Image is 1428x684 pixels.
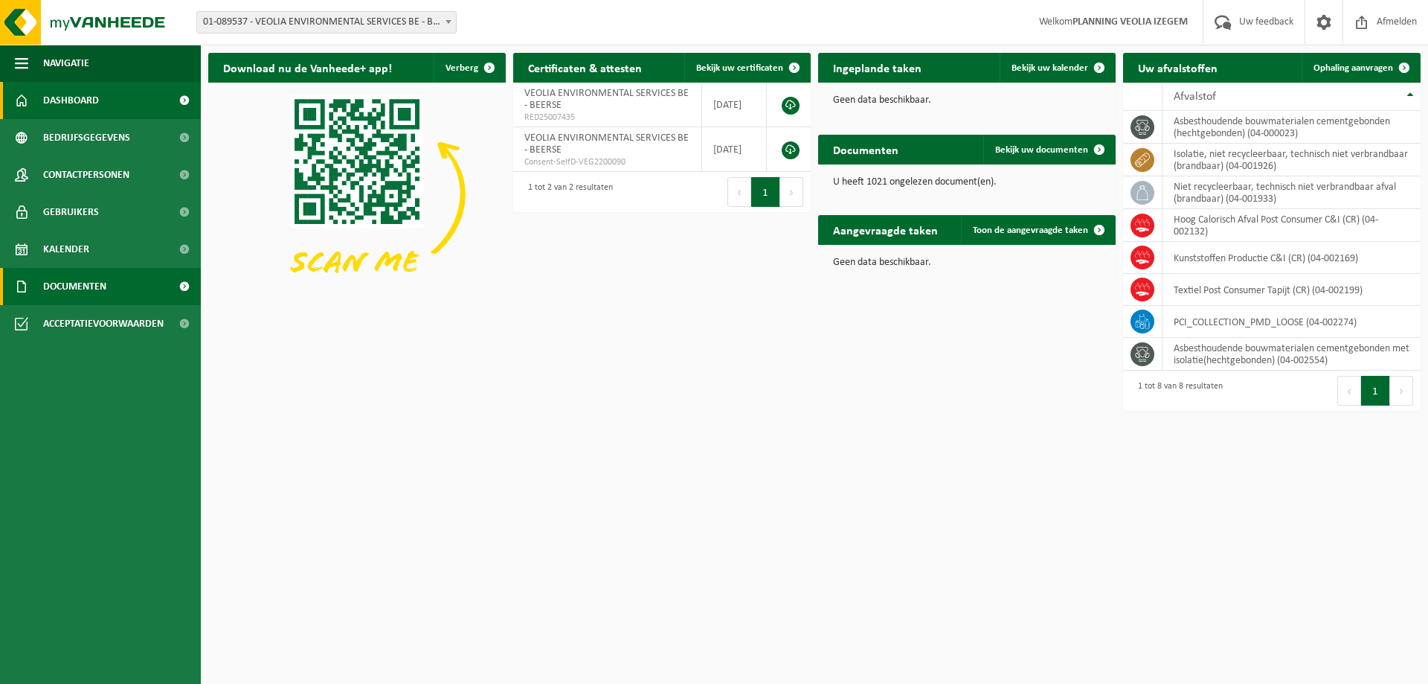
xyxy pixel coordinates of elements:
span: 01-089537 - VEOLIA ENVIRONMENTAL SERVICES BE - BEERSE [196,11,457,33]
span: Ophaling aanvragen [1313,63,1393,73]
span: Toon de aangevraagde taken [973,226,1088,235]
span: Contactpersonen [43,156,129,194]
td: asbesthoudende bouwmaterialen cementgebonden met isolatie(hechtgebonden) (04-002554) [1162,338,1421,371]
a: Bekijk uw certificaten [684,53,809,83]
div: 1 tot 8 van 8 resultaten [1130,374,1223,407]
p: Geen data beschikbaar. [833,258,1101,268]
span: 01-089537 - VEOLIA ENVIRONMENTAL SERVICES BE - BEERSE [197,12,456,33]
p: Geen data beschikbaar. [833,95,1101,106]
a: Bekijk uw kalender [1000,53,1114,83]
div: 1 tot 2 van 2 resultaten [521,176,613,208]
span: RED25007435 [524,112,690,124]
td: Kunststoffen Productie C&I (CR) (04-002169) [1162,242,1421,274]
h2: Documenten [818,135,913,164]
button: Previous [1337,376,1361,406]
span: VEOLIA ENVIRONMENTAL SERVICES BE - BEERSE [524,88,689,111]
span: Verberg [446,63,478,73]
td: asbesthoudende bouwmaterialen cementgebonden (hechtgebonden) (04-000023) [1162,111,1421,144]
td: [DATE] [702,83,767,127]
button: 1 [751,177,780,207]
button: Next [1390,376,1413,406]
button: Next [780,177,803,207]
span: Afvalstof [1174,91,1216,103]
span: Dashboard [43,82,99,119]
td: Hoog Calorisch Afval Post Consumer C&I (CR) (04-002132) [1162,209,1421,242]
td: niet recycleerbaar, technisch niet verbrandbaar afval (brandbaar) (04-001933) [1162,176,1421,209]
h2: Uw afvalstoffen [1123,53,1232,82]
h2: Certificaten & attesten [513,53,657,82]
button: Verberg [434,53,504,83]
span: Documenten [43,268,106,305]
span: Bedrijfsgegevens [43,119,130,156]
td: [DATE] [702,127,767,172]
td: isolatie, niet recycleerbaar, technisch niet verbrandbaar (brandbaar) (04-001926) [1162,144,1421,176]
button: 1 [1361,376,1390,406]
span: Kalender [43,231,89,268]
span: Gebruikers [43,194,99,231]
a: Ophaling aanvragen [1302,53,1419,83]
span: Acceptatievoorwaarden [43,305,164,342]
td: PCI_COLLECTION_PMD_LOOSE (04-002274) [1162,306,1421,338]
strong: PLANNING VEOLIA IZEGEM [1072,16,1188,28]
span: Bekijk uw documenten [995,145,1088,155]
span: VEOLIA ENVIRONMENTAL SERVICES BE - BEERSE [524,132,689,156]
h2: Download nu de Vanheede+ app! [208,53,407,82]
td: Textiel Post Consumer Tapijt (CR) (04-002199) [1162,274,1421,306]
h2: Aangevraagde taken [818,215,953,244]
span: Navigatie [43,45,89,82]
img: Download de VHEPlus App [208,83,506,306]
p: U heeft 1021 ongelezen document(en). [833,177,1101,188]
button: Previous [727,177,751,207]
span: Bekijk uw kalender [1011,63,1088,73]
a: Bekijk uw documenten [983,135,1114,164]
h2: Ingeplande taken [818,53,936,82]
span: Consent-SelfD-VEG2200090 [524,156,690,168]
a: Toon de aangevraagde taken [961,215,1114,245]
span: Bekijk uw certificaten [696,63,783,73]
